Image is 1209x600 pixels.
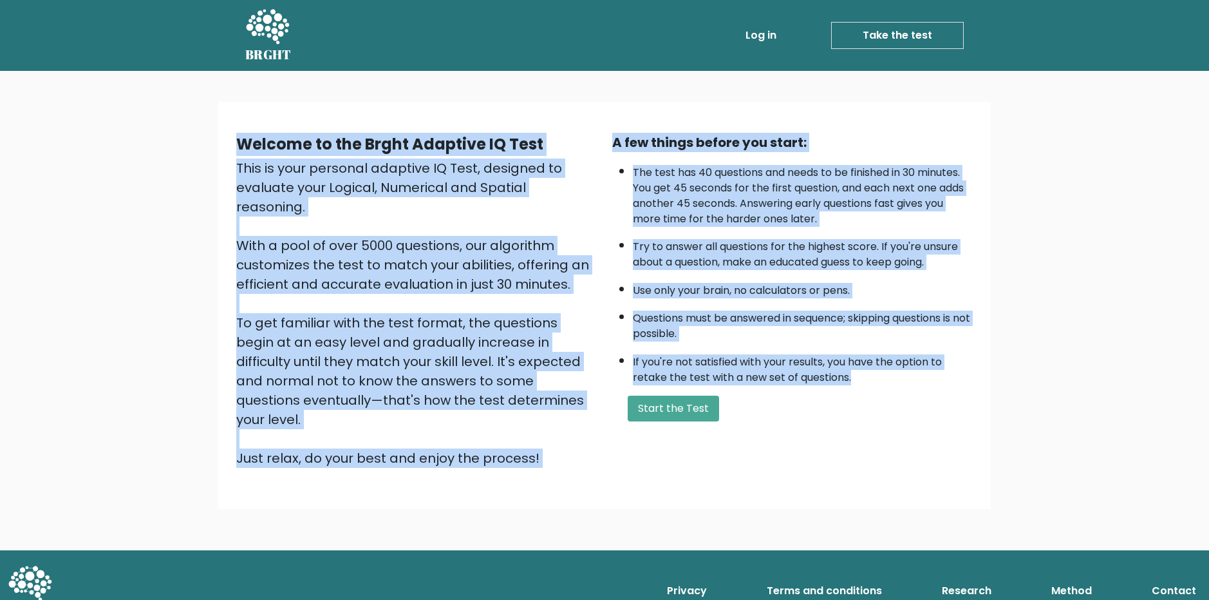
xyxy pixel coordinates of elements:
li: Use only your brain, no calculators or pens. [633,276,973,298]
b: Welcome to the Brght Adaptive IQ Test [236,133,543,155]
a: Take the test [831,22,964,49]
li: Try to answer all questions for the highest score. If you're unsure about a question, make an edu... [633,233,973,270]
h5: BRGHT [245,47,292,63]
button: Start the Test [628,396,719,421]
div: A few things before you start: [612,133,973,152]
div: This is your personal adaptive IQ Test, designed to evaluate your Logical, Numerical and Spatial ... [236,159,597,468]
a: BRGHT [245,5,292,66]
li: The test has 40 questions and needs to be finished in 30 minutes. You get 45 seconds for the firs... [633,159,973,227]
li: Questions must be answered in sequence; skipping questions is not possible. [633,304,973,342]
a: Log in [740,23,782,48]
li: If you're not satisfied with your results, you have the option to retake the test with a new set ... [633,348,973,385]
